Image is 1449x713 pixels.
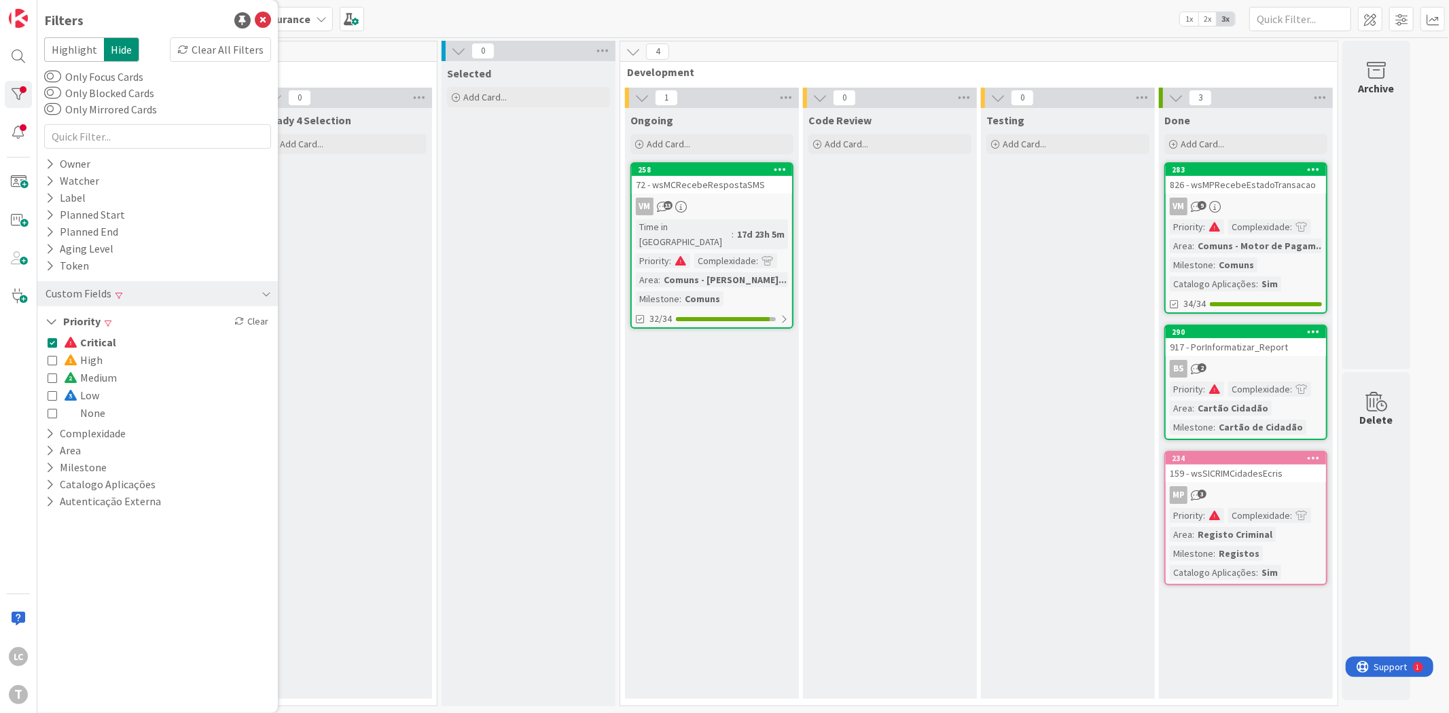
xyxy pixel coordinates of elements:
div: 234 [1172,454,1326,463]
div: 17d 23h 5m [734,227,788,242]
div: 283 [1172,165,1326,175]
span: Add Card... [280,138,323,150]
span: : [679,291,681,306]
div: 283 [1166,164,1326,176]
div: 826 - wsMPRecebeEstadoTransacao [1166,176,1326,194]
div: 258 [638,165,792,175]
div: Registos [1215,546,1263,561]
span: 1x [1180,12,1198,26]
div: Sim [1258,565,1281,580]
div: VM [1166,198,1326,215]
div: 290 [1166,326,1326,338]
span: 0 [288,90,311,106]
span: 4 [646,43,669,60]
div: Complexidade [694,253,756,268]
div: VM [1170,198,1187,215]
span: Testing [986,113,1024,127]
div: Owner [44,156,92,172]
div: Clear All Filters [170,37,271,62]
div: BS [1166,360,1326,378]
span: : [669,253,671,268]
div: 283826 - wsMPRecebeEstadoTransacao [1166,164,1326,194]
span: : [1256,565,1258,580]
div: 290 [1172,327,1326,337]
div: 234159 - wsSICRIMCidadesEcris [1166,452,1326,482]
div: Priority [636,253,669,268]
div: Sim [1258,276,1281,291]
button: Priority [44,313,102,330]
div: Registo Criminal [1194,527,1276,542]
div: Comuns - [PERSON_NAME]... [660,272,790,287]
button: Catalogo Aplicações [44,476,157,493]
div: Label [44,189,87,206]
span: Ongoing [630,113,673,127]
div: Milestone [636,291,679,306]
div: Custom Fields [44,285,113,302]
div: 159 - wsSICRIMCidadesEcris [1166,464,1326,482]
div: Planned End [44,223,120,240]
button: Only Focus Cards [44,70,61,84]
span: 3 [1198,490,1206,498]
div: Planned Start [44,206,126,223]
div: Complexidade [1228,508,1290,523]
div: 917 - PorInformatizar_Report [1166,338,1326,356]
span: High [64,351,103,369]
div: 72 - wsMCRecebeRespostaSMS [632,176,792,194]
span: : [1203,219,1205,234]
div: BS [1170,360,1187,378]
span: Selected [447,67,491,80]
button: Medium [48,369,117,386]
input: Quick Filter... [44,124,271,149]
span: Add Card... [1003,138,1046,150]
div: 234 [1166,452,1326,464]
span: 0 [833,90,856,106]
div: Catalogo Aplicações [1170,565,1256,580]
span: Add Card... [825,138,868,150]
button: Autenticação Externa [44,493,162,510]
label: Only Focus Cards [44,69,143,85]
span: Support [29,2,62,18]
span: Code Review [808,113,872,127]
div: 290917 - PorInformatizar_Report [1166,326,1326,356]
div: Archive [1359,80,1395,96]
button: Only Blocked Cards [44,86,61,100]
span: 3x [1217,12,1235,26]
div: Milestone [1170,420,1213,435]
span: 3 [1189,90,1212,106]
div: MP [1170,486,1187,504]
span: 2x [1198,12,1217,26]
span: Hide [104,37,139,62]
span: 9 [1198,201,1206,210]
span: : [658,272,660,287]
span: 1 [655,90,678,106]
div: Clear [232,313,271,330]
div: Cartão de Cidadão [1215,420,1306,435]
div: Area [1170,238,1192,253]
span: 34/34 [1183,297,1206,311]
span: : [1192,401,1194,416]
div: 1 [71,5,74,16]
div: Complexidade [1228,382,1290,397]
span: Medium [64,369,117,386]
span: : [1213,420,1215,435]
div: LC [9,647,28,666]
span: : [1213,257,1215,272]
div: Comuns [681,291,723,306]
div: Milestone [1170,546,1213,561]
div: Milestone [1170,257,1213,272]
div: Comuns - Motor de Pagam... [1194,238,1327,253]
button: Complexidade [44,425,127,442]
input: Quick Filter... [1249,7,1351,31]
button: Only Mirrored Cards [44,103,61,116]
span: Ready 4 Selection [264,113,351,127]
div: Watcher [44,172,101,189]
div: Priority [1170,382,1203,397]
div: Aging Level [44,240,115,257]
div: Delete [1360,412,1393,428]
span: : [1203,508,1205,523]
span: : [732,227,734,242]
span: : [1290,219,1292,234]
span: : [1290,508,1292,523]
span: None [64,404,105,422]
div: Area [1170,527,1192,542]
